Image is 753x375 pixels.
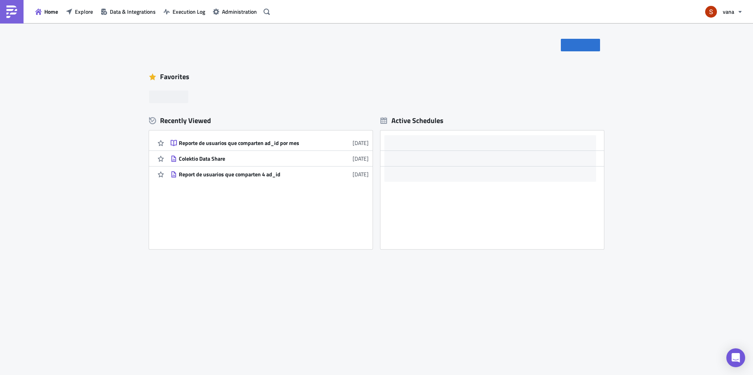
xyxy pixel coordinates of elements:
[44,7,58,16] span: Home
[704,5,718,18] img: Avatar
[179,171,316,178] div: Report de usuarios que comparten 4 ad_id
[179,155,316,162] div: Colektio Data Share
[209,5,261,18] button: Administration
[5,5,18,18] img: PushMetrics
[97,5,160,18] button: Data & Integrations
[62,5,97,18] button: Explore
[160,5,209,18] button: Execution Log
[149,71,604,83] div: Favorites
[171,135,369,150] a: Reporte de usuarios que comparten ad_id por mes[DATE]
[31,5,62,18] button: Home
[171,151,369,166] a: Colektio Data Share[DATE]
[353,139,369,147] time: 2025-09-01T16:43:34Z
[149,115,373,127] div: Recently Viewed
[380,116,444,125] div: Active Schedules
[171,167,369,182] a: Report de usuarios que comparten 4 ad_id[DATE]
[723,7,734,16] span: vana
[179,139,316,147] div: Reporte de usuarios que comparten ad_id por mes
[173,7,205,16] span: Execution Log
[726,348,745,367] div: Open Intercom Messenger
[353,170,369,178] time: 2025-07-15T22:38:01Z
[75,7,93,16] span: Explore
[222,7,257,16] span: Administration
[353,154,369,163] time: 2025-07-15T22:40:38Z
[700,3,747,20] button: vana
[110,7,156,16] span: Data & Integrations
